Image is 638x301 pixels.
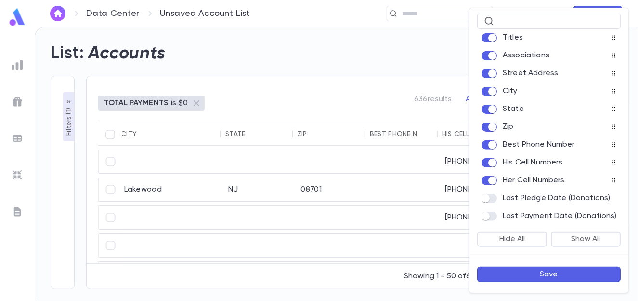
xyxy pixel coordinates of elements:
p: Last Payment Date (Donations) [503,211,617,221]
p: Zip [503,122,513,132]
p: State [503,104,524,114]
p: Her Cell Numbers [503,176,565,185]
button: Show All [551,232,621,247]
p: His Cell Numbers [503,158,563,167]
p: Titles [503,33,523,42]
p: City [503,86,518,96]
button: Hide All [477,232,547,247]
p: Best Phone Number [503,140,575,150]
p: Associations [503,51,549,60]
button: Save [477,267,621,282]
p: Street Address [503,68,558,78]
p: Last Pledge Date (Donations) [503,193,610,203]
